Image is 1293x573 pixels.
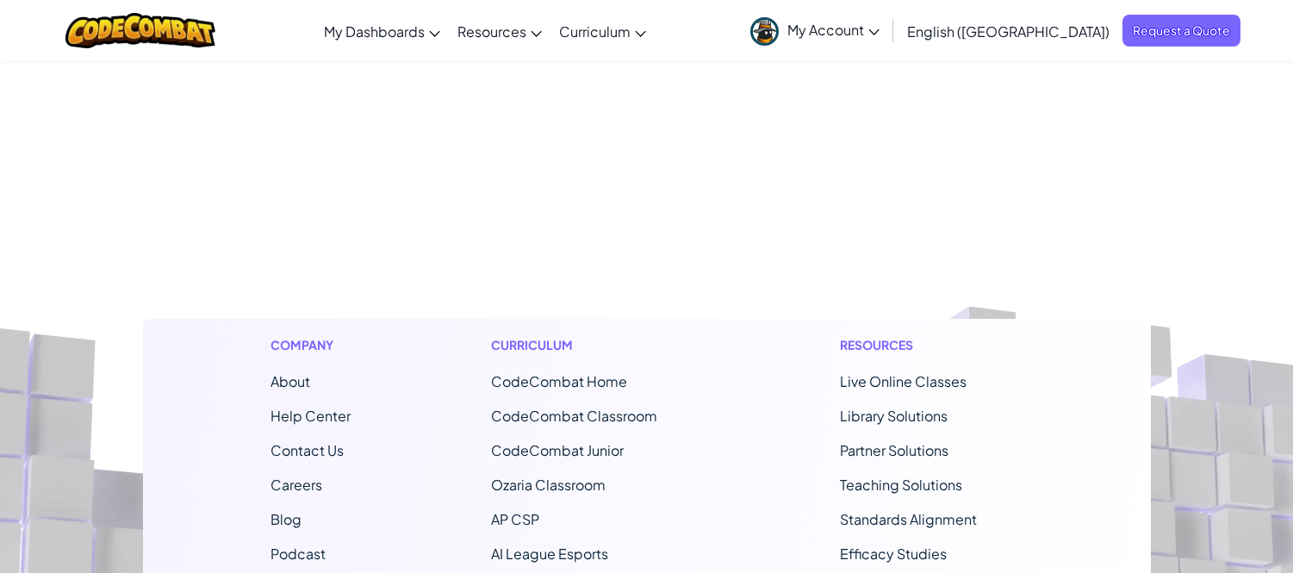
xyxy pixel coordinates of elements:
span: English ([GEOGRAPHIC_DATA]) [907,22,1110,40]
h1: Company [270,336,351,354]
a: CodeCombat Classroom [491,407,657,425]
a: English ([GEOGRAPHIC_DATA]) [898,8,1118,54]
a: About [270,372,310,390]
img: avatar [750,17,779,46]
a: AP CSP [491,510,539,528]
span: My Dashboards [324,22,425,40]
a: Ozaria Classroom [491,476,606,494]
a: Request a Quote [1122,15,1240,47]
h1: Resources [840,336,1023,354]
a: Standards Alignment [840,510,977,528]
a: Careers [270,476,322,494]
a: Blog [270,510,301,528]
a: Podcast [270,545,326,563]
a: My Dashboards [315,8,449,54]
a: Live Online Classes [840,372,967,390]
span: Curriculum [559,22,631,40]
a: CodeCombat Junior [491,441,624,459]
span: CodeCombat Home [491,372,627,390]
span: Contact Us [270,441,344,459]
a: Help Center [270,407,351,425]
a: Curriculum [550,8,655,54]
a: Teaching Solutions [840,476,962,494]
img: CodeCombat logo [65,13,216,48]
a: Resources [449,8,550,54]
a: Efficacy Studies [840,545,947,563]
span: My Account [787,21,880,39]
span: Resources [457,22,526,40]
a: AI League Esports [491,545,608,563]
h1: Curriculum [491,336,699,354]
a: Partner Solutions [840,441,948,459]
a: Library Solutions [840,407,948,425]
a: My Account [742,3,888,58]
